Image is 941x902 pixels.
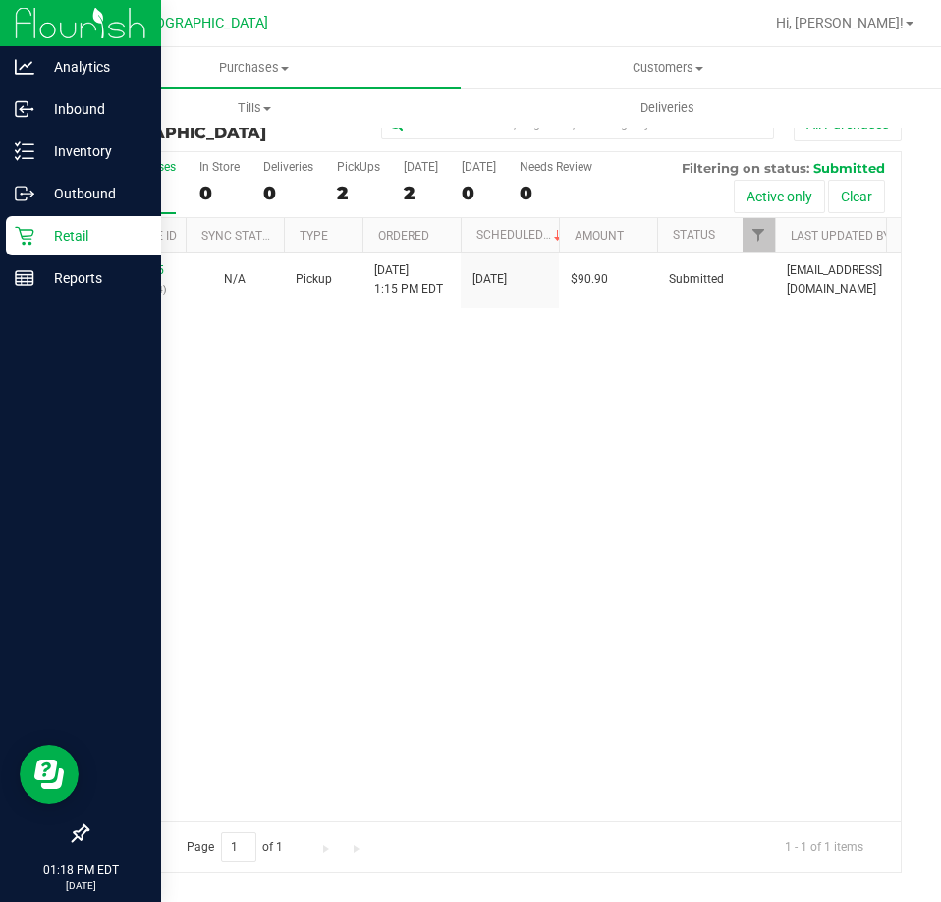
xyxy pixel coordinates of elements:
[86,123,266,141] span: [GEOGRAPHIC_DATA]
[15,57,34,77] inline-svg: Analytics
[776,15,904,30] span: Hi, [PERSON_NAME]!
[337,160,380,174] div: PickUps
[34,55,152,79] p: Analytics
[20,745,79,804] iframe: Resource center
[682,160,809,176] span: Filtering on status:
[296,270,332,289] span: Pickup
[374,261,443,299] span: [DATE] 1:15 PM EDT
[734,180,825,213] button: Active only
[404,160,438,174] div: [DATE]
[300,229,328,243] a: Type
[47,59,461,77] span: Purchases
[224,270,246,289] button: N/A
[673,228,715,242] a: Status
[769,832,879,862] span: 1 - 1 of 1 items
[263,160,313,174] div: Deliveries
[462,160,496,174] div: [DATE]
[472,270,507,289] span: [DATE]
[461,47,874,88] a: Customers
[86,106,359,141] h3: Purchase Fulfillment:
[404,182,438,204] div: 2
[828,180,885,213] button: Clear
[48,99,460,117] span: Tills
[34,182,152,205] p: Outbound
[15,184,34,203] inline-svg: Outbound
[520,160,592,174] div: Needs Review
[170,832,300,863] span: Page of 1
[9,878,152,893] p: [DATE]
[462,182,496,204] div: 0
[743,218,775,252] a: Filter
[337,182,380,204] div: 2
[199,160,240,174] div: In Store
[15,226,34,246] inline-svg: Retail
[15,141,34,161] inline-svg: Inventory
[813,160,885,176] span: Submitted
[199,182,240,204] div: 0
[462,59,873,77] span: Customers
[571,270,608,289] span: $90.90
[15,99,34,119] inline-svg: Inbound
[669,270,724,289] span: Submitted
[263,182,313,204] div: 0
[47,47,461,88] a: Purchases
[461,87,874,129] a: Deliveries
[34,224,152,248] p: Retail
[34,97,152,121] p: Inbound
[221,832,256,863] input: 1
[201,229,277,243] a: Sync Status
[614,99,721,117] span: Deliveries
[15,268,34,288] inline-svg: Reports
[476,228,566,242] a: Scheduled
[378,229,429,243] a: Ordered
[224,272,246,286] span: Not Applicable
[575,229,624,243] a: Amount
[520,182,592,204] div: 0
[134,15,268,31] span: [GEOGRAPHIC_DATA]
[34,140,152,163] p: Inventory
[34,266,152,290] p: Reports
[791,229,890,243] a: Last Updated By
[47,87,461,129] a: Tills
[9,861,152,878] p: 01:18 PM EDT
